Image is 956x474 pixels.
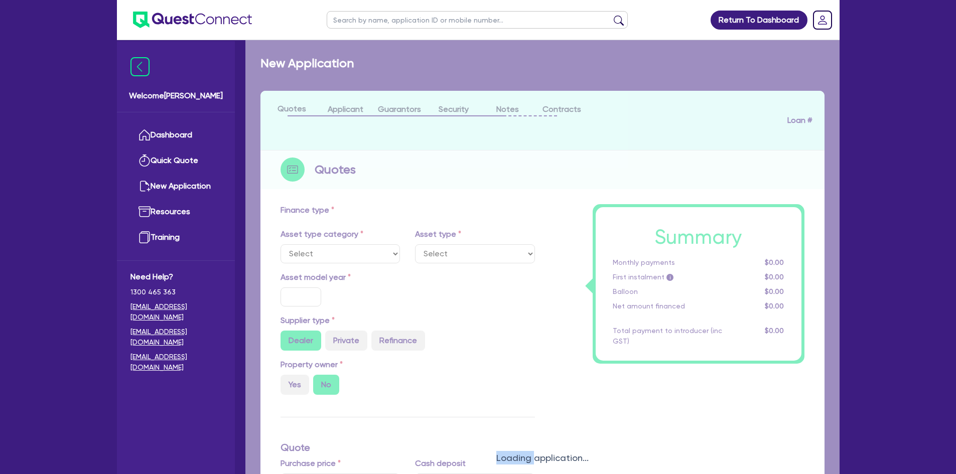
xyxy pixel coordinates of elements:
a: Resources [130,199,221,225]
span: 1300 465 363 [130,287,221,297]
a: New Application [130,174,221,199]
div: Loading application... [245,451,840,464]
img: quick-quote [139,154,151,167]
a: Training [130,225,221,250]
a: Quick Quote [130,148,221,174]
img: quest-connect-logo-blue [133,12,252,28]
input: Search by name, application ID or mobile number... [327,11,628,29]
img: new-application [139,180,151,192]
a: [EMAIL_ADDRESS][DOMAIN_NAME] [130,301,221,323]
a: Return To Dashboard [711,11,807,30]
a: Dashboard [130,122,221,148]
a: [EMAIL_ADDRESS][DOMAIN_NAME] [130,352,221,373]
a: Dropdown toggle [809,7,836,33]
span: Welcome [PERSON_NAME] [129,90,223,102]
span: Need Help? [130,271,221,283]
a: [EMAIL_ADDRESS][DOMAIN_NAME] [130,327,221,348]
img: training [139,231,151,243]
img: resources [139,206,151,218]
img: icon-menu-close [130,57,150,76]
